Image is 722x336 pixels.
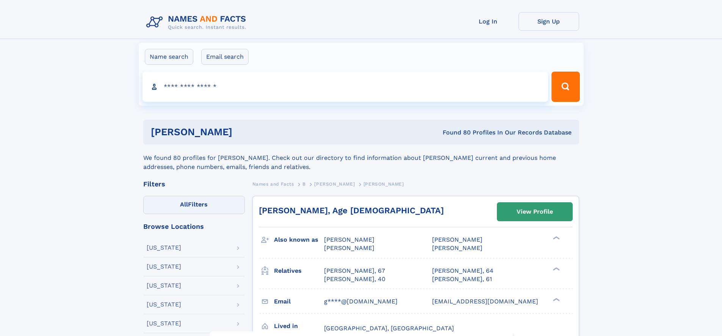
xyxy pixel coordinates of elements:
span: [EMAIL_ADDRESS][DOMAIN_NAME] [432,298,538,305]
span: [PERSON_NAME] [324,244,374,252]
a: [PERSON_NAME] [314,179,355,189]
div: [US_STATE] [147,264,181,270]
h1: [PERSON_NAME] [151,127,338,137]
span: [PERSON_NAME] [324,236,374,243]
div: ❯ [551,266,560,271]
span: [PERSON_NAME] [432,244,482,252]
a: [PERSON_NAME], 61 [432,275,492,283]
span: All [180,201,188,208]
span: [PERSON_NAME] [314,181,355,187]
img: Logo Names and Facts [143,12,252,33]
span: B [302,181,306,187]
h3: Also known as [274,233,324,246]
label: Filters [143,196,245,214]
div: [US_STATE] [147,283,181,289]
span: [PERSON_NAME] [432,236,482,243]
a: View Profile [497,203,572,221]
button: Search Button [551,72,579,102]
div: ❯ [551,297,560,302]
span: [GEOGRAPHIC_DATA], [GEOGRAPHIC_DATA] [324,325,454,332]
a: [PERSON_NAME], 64 [432,267,493,275]
div: View Profile [517,203,553,220]
a: Names and Facts [252,179,294,189]
h3: Email [274,295,324,308]
div: Found 80 Profiles In Our Records Database [337,128,572,137]
a: [PERSON_NAME], 67 [324,267,385,275]
div: Browse Locations [143,223,245,230]
h3: Relatives [274,264,324,277]
label: Name search [145,49,193,65]
div: [US_STATE] [147,302,181,308]
a: [PERSON_NAME], 40 [324,275,385,283]
a: [PERSON_NAME], Age [DEMOGRAPHIC_DATA] [259,206,444,215]
label: Email search [201,49,249,65]
a: B [302,179,306,189]
a: Log In [458,12,518,31]
div: ❯ [551,236,560,241]
div: [US_STATE] [147,320,181,327]
span: [PERSON_NAME] [363,181,404,187]
div: [US_STATE] [147,245,181,251]
input: search input [143,72,548,102]
div: Filters [143,181,245,188]
div: We found 80 profiles for [PERSON_NAME]. Check out our directory to find information about [PERSON... [143,144,579,172]
h3: Lived in [274,320,324,333]
a: Sign Up [518,12,579,31]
